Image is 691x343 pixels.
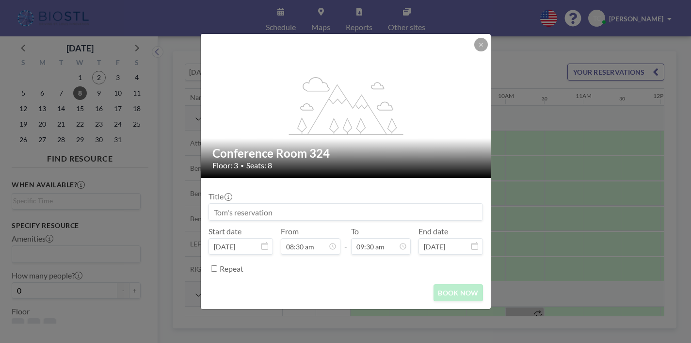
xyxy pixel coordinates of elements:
span: - [344,230,347,251]
label: Title [209,192,231,201]
label: To [351,227,359,236]
input: Tom's reservation [209,204,482,220]
label: From [281,227,299,236]
g: flex-grow: 1.2; [289,76,403,134]
span: • [241,162,244,169]
span: Seats: 8 [246,161,272,170]
h2: Conference Room 324 [212,146,480,161]
label: Repeat [220,264,243,274]
button: BOOK NOW [434,284,482,301]
label: Start date [209,227,241,236]
span: Floor: 3 [212,161,238,170]
label: End date [418,227,448,236]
